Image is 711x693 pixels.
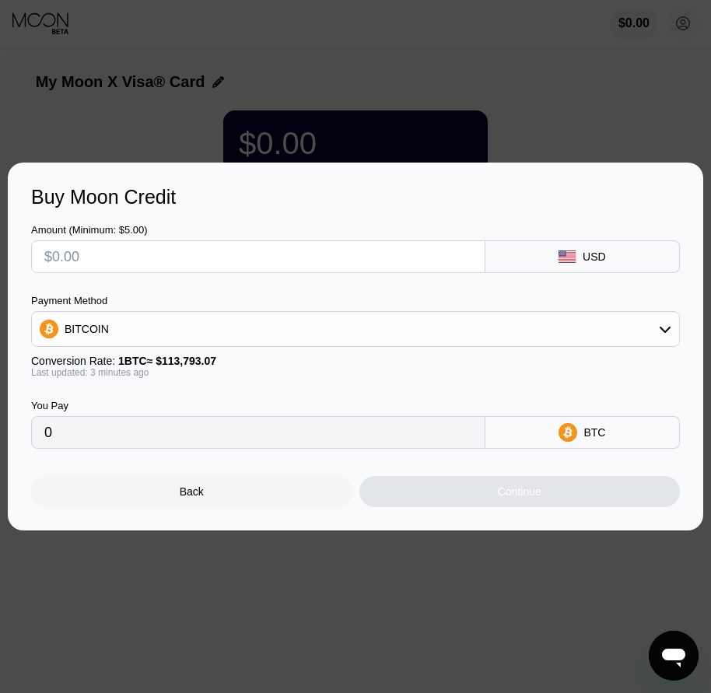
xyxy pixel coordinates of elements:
[31,186,680,208] div: Buy Moon Credit
[31,476,352,507] div: Back
[583,426,605,439] div: BTC
[583,250,606,263] div: USD
[649,631,699,681] iframe: Button to launch messaging window
[118,355,216,367] span: 1 BTC ≈ $113,793.07
[32,313,679,345] div: BITCOIN
[31,367,680,378] div: Last updated: 3 minutes ago
[31,355,680,367] div: Conversion Rate:
[180,485,204,498] div: Back
[44,241,472,272] input: $0.00
[65,323,109,335] div: BITCOIN
[31,400,485,411] div: You Pay
[31,295,680,306] div: Payment Method
[31,224,485,236] div: Amount (Minimum: $5.00)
